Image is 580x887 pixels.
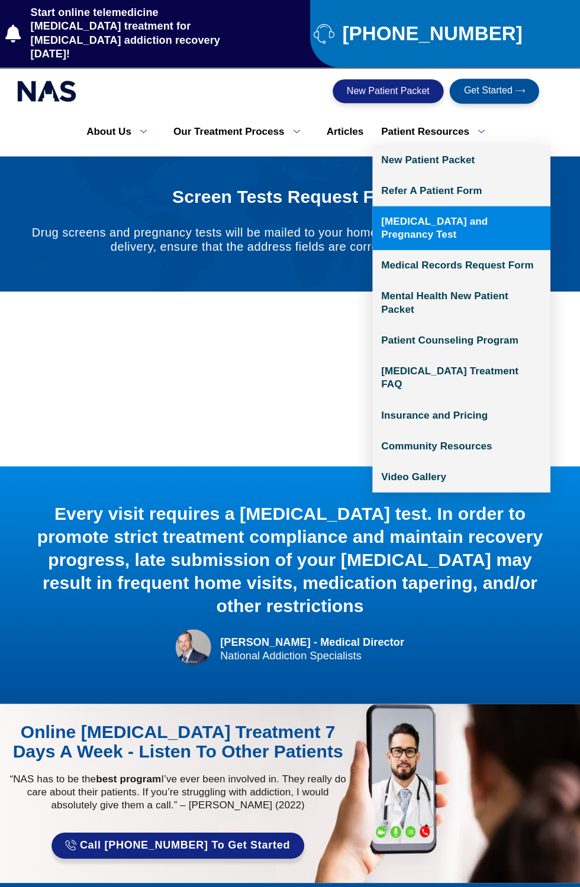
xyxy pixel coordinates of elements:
[313,23,574,44] a: [PHONE_NUMBER]
[317,119,372,144] a: Articles
[18,77,77,105] img: national addiction specialists online suboxone clinic - logo
[372,206,550,250] a: [MEDICAL_DATA] and Pregnancy Test
[372,355,550,399] a: [MEDICAL_DATA] Treatment FAQ
[176,628,211,663] img: national addictiion specialists suboxone doctors dr chad elkin
[28,6,249,61] span: Start online telemedicine [MEDICAL_DATA] treatment for [MEDICAL_DATA] addiction recovery [DATE]!
[463,86,512,96] span: Get Started
[372,430,550,461] a: Community Resources
[220,649,404,660] div: National Addiction Specialists
[165,119,317,144] a: Our Treatment Process
[18,186,562,207] h1: Screen Tests Request Form
[78,119,165,144] a: About Us
[347,86,430,96] span: New Patient Packet
[372,144,550,175] a: New Patient Packet
[12,225,550,253] p: Drug screens and pregnancy tests will be mailed to your home. To avoid incorrect address delivery...
[9,720,347,759] div: Online [MEDICAL_DATA] Treatment 7 Days A Week - Listen to Other Patients
[449,79,539,103] a: Get Started
[339,27,522,40] span: [PHONE_NUMBER]
[96,772,162,783] strong: best program
[80,838,291,850] span: Call [PHONE_NUMBER] to Get Started
[220,633,404,649] div: [PERSON_NAME] - Medical Director
[372,250,550,280] a: Medical Records Request Form
[372,119,502,144] a: Patient Resources
[372,175,550,206] a: Refer A Patient Form
[24,501,556,616] div: Every visit requires a [MEDICAL_DATA] test. In order to promote strict treatment compliance and m...
[372,325,550,355] a: Patient Counseling Program
[372,461,550,491] a: Video Gallery
[372,280,550,324] a: Mental Health New Patient Packet
[52,831,304,857] a: Call [PHONE_NUMBER] to Get Started
[6,6,249,61] a: Start online telemedicine [MEDICAL_DATA] treatment for [MEDICAL_DATA] addiction recovery [DATE]!
[6,771,350,810] p: “NAS has to be the I’ve ever been involved in. They really do care about their patients. If you’r...
[372,399,550,430] a: Insurance and Pricing
[333,79,444,103] a: New Patient Packet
